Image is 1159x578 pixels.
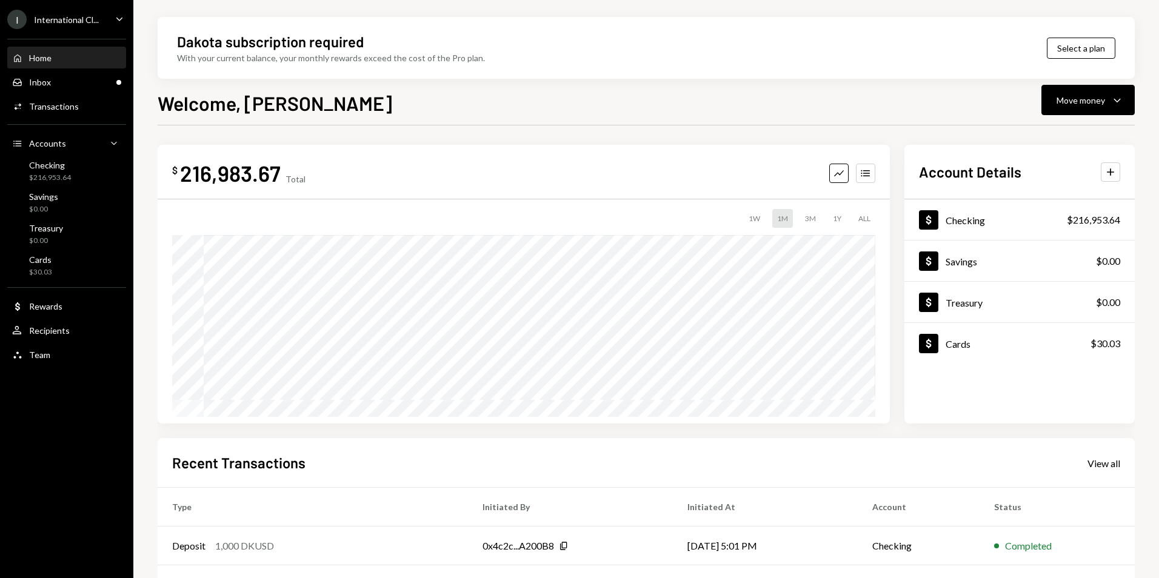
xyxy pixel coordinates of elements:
[1096,254,1120,268] div: $0.00
[7,344,126,365] a: Team
[980,488,1135,527] th: Status
[215,539,274,553] div: 1,000 DKUSD
[904,241,1135,281] a: Savings$0.00
[29,53,52,63] div: Home
[177,51,485,64] div: With your current balance, your monthly rewards exceed the cost of the Pro plan.
[1041,85,1135,115] button: Move money
[7,10,27,29] div: I
[158,488,468,527] th: Type
[29,254,52,265] div: Cards
[1091,336,1120,351] div: $30.03
[744,209,765,228] div: 1W
[286,174,306,184] div: Total
[772,209,793,228] div: 1M
[483,539,554,553] div: 0x4c2c...A200B8
[29,301,62,311] div: Rewards
[946,338,970,350] div: Cards
[7,219,126,248] a: Treasury$0.00
[1005,539,1052,553] div: Completed
[172,164,178,176] div: $
[946,256,977,267] div: Savings
[7,188,126,217] a: Savings$0.00
[7,251,126,280] a: Cards$30.03
[29,138,66,148] div: Accounts
[904,282,1135,322] a: Treasury$0.00
[158,91,392,115] h1: Welcome, [PERSON_NAME]
[828,209,846,228] div: 1Y
[1096,295,1120,310] div: $0.00
[29,101,79,111] div: Transactions
[800,209,821,228] div: 3M
[29,236,63,246] div: $0.00
[172,539,205,553] div: Deposit
[858,527,980,565] td: Checking
[29,173,71,183] div: $216,953.64
[853,209,875,228] div: ALL
[468,488,673,527] th: Initiated By
[7,95,126,117] a: Transactions
[1087,457,1120,470] div: View all
[180,159,281,187] div: 216,983.67
[29,204,58,214] div: $0.00
[177,32,364,51] div: Dakota subscription required
[7,156,126,185] a: Checking$216,953.64
[172,453,306,473] h2: Recent Transactions
[1047,38,1115,59] button: Select a plan
[7,71,126,93] a: Inbox
[673,488,858,527] th: Initiated At
[904,199,1135,240] a: Checking$216,953.64
[34,15,99,25] div: International Cl...
[29,223,63,233] div: Treasury
[29,191,58,202] div: Savings
[858,488,980,527] th: Account
[29,350,50,360] div: Team
[7,319,126,341] a: Recipients
[7,295,126,317] a: Rewards
[1057,94,1105,107] div: Move money
[673,527,858,565] td: [DATE] 5:01 PM
[29,325,70,336] div: Recipients
[1087,456,1120,470] a: View all
[1067,213,1120,227] div: $216,953.64
[946,214,985,226] div: Checking
[919,162,1021,182] h2: Account Details
[904,323,1135,364] a: Cards$30.03
[29,160,71,170] div: Checking
[29,77,51,87] div: Inbox
[7,47,126,68] a: Home
[29,267,52,277] div: $30.03
[946,297,983,308] div: Treasury
[7,132,126,154] a: Accounts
